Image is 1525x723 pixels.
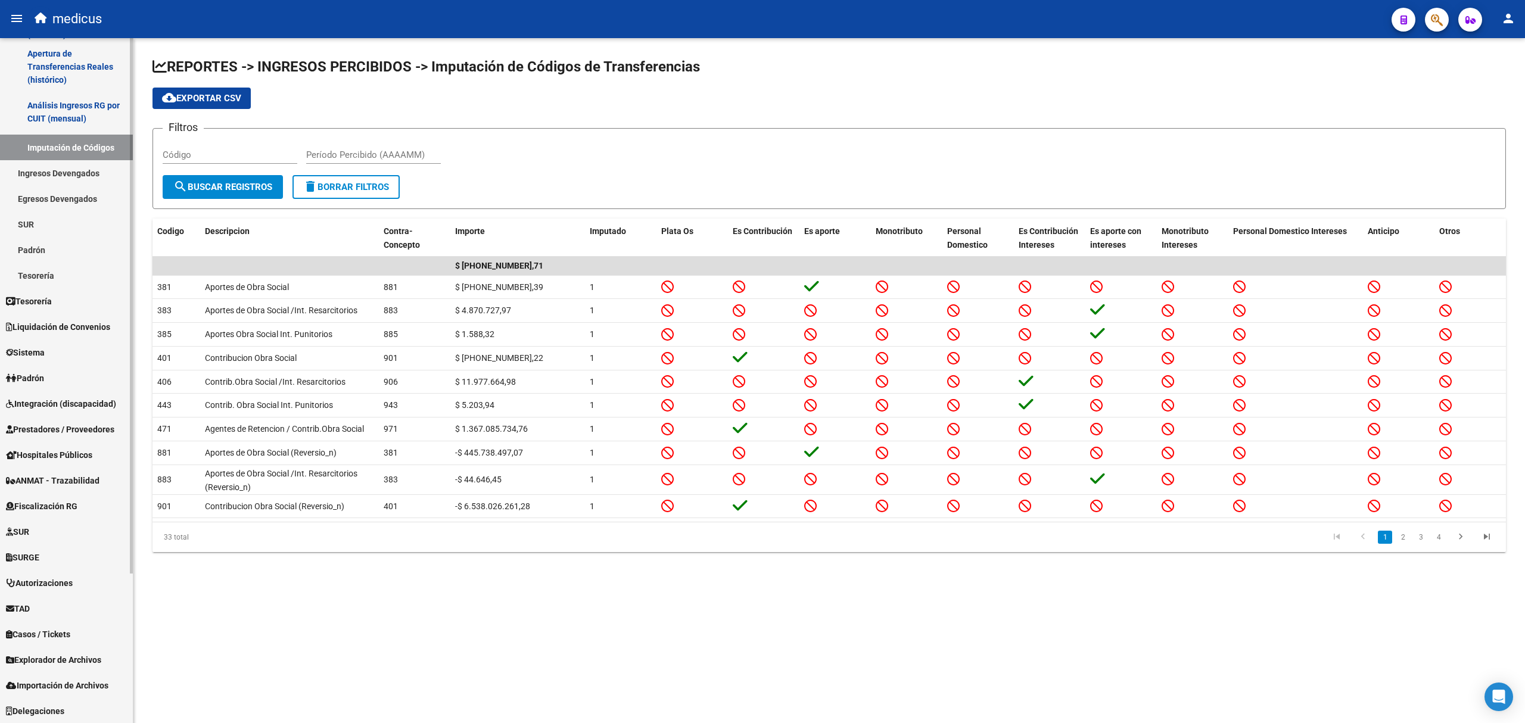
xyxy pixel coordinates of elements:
span: -$ 445.738.497,07 [455,448,523,457]
span: Contra-Concepto [384,226,420,250]
datatable-header-cell: Plata Os [656,219,728,258]
span: Integración (discapacidad) [6,397,116,410]
datatable-header-cell: Monotributo Intereses [1157,219,1228,258]
datatable-header-cell: Es Contribución [728,219,799,258]
div: Open Intercom Messenger [1484,683,1513,711]
span: Contrib. Obra Social Int. Punitorios [205,400,333,410]
span: Importe [455,226,485,236]
span: Monotributo [876,226,923,236]
span: SUR [6,525,29,538]
span: 381 [384,448,398,457]
span: Monotributo Intereses [1162,226,1209,250]
span: Padrón [6,372,44,385]
span: 1 [590,400,595,410]
span: $ 11.977.664,98 [455,377,516,387]
span: Sistema [6,346,45,359]
span: Personal Domestico [947,226,988,250]
span: 971 [384,424,398,434]
span: 901 [157,501,172,511]
a: go to last page [1476,531,1498,544]
span: Liquidación de Convenios [6,320,110,334]
span: Aportes Obra Social Int. Punitorios [205,329,332,339]
datatable-header-cell: Es aporte [799,219,871,258]
span: Personal Domestico Intereses [1233,226,1347,236]
span: $ 5.203,94 [455,400,494,410]
button: Buscar Registros [163,175,283,199]
datatable-header-cell: Descripcion [200,219,379,258]
span: Imputado [590,226,626,236]
span: Descripcion [205,226,250,236]
span: 406 [157,377,172,387]
a: go to first page [1325,531,1348,544]
span: 1 [590,475,595,484]
datatable-header-cell: Imputado [585,219,656,258]
span: 401 [157,353,172,363]
span: SURGE [6,551,39,564]
span: Tesorería [6,295,52,308]
a: 2 [1396,531,1410,544]
span: -$ 6.538.026.261,28 [455,501,530,511]
li: page 4 [1430,527,1448,547]
mat-icon: person [1501,11,1515,26]
span: Plata Os [661,226,693,236]
span: Contribucion Obra Social [205,353,297,363]
datatable-header-cell: Otros [1434,219,1506,258]
datatable-header-cell: Codigo [152,219,200,258]
span: 381 [157,282,172,292]
datatable-header-cell: Es Contribución Intereses [1014,219,1085,258]
span: Casos / Tickets [6,628,70,641]
span: Explorador de Archivos [6,653,101,666]
a: 3 [1414,531,1428,544]
mat-icon: search [173,179,188,194]
span: 883 [384,306,398,315]
span: $ 4.870.727,97 [455,306,511,315]
span: Exportar CSV [162,93,241,104]
span: Prestadores / Proveedores [6,423,114,436]
span: 906 [384,377,398,387]
span: 885 [384,329,398,339]
span: Buscar Registros [173,182,272,192]
span: Es aporte con intereses [1090,226,1141,250]
span: $ 54.849.402.299,71 [455,261,543,270]
span: 1 [590,448,595,457]
span: ANMAT - Trazabilidad [6,474,99,487]
span: Anticipo [1368,226,1399,236]
span: Borrar Filtros [303,182,389,192]
span: 383 [384,475,398,484]
span: Aportes de Obra Social /Int. Resarcitorios [205,306,357,315]
span: Importación de Archivos [6,679,108,692]
span: 883 [157,475,172,484]
button: Borrar Filtros [292,175,400,199]
mat-icon: cloud_download [162,91,176,105]
span: 1 [590,377,595,387]
a: 1 [1378,531,1392,544]
datatable-header-cell: Contra-Concepto [379,219,450,258]
datatable-header-cell: Monotributo [871,219,942,258]
span: Hospitales Públicos [6,448,92,462]
span: $ [PHONE_NUMBER],39 [455,282,543,292]
span: Es Contribución Intereses [1019,226,1078,250]
li: page 3 [1412,527,1430,547]
li: page 1 [1376,527,1394,547]
span: 383 [157,306,172,315]
span: Delegaciones [6,705,64,718]
span: 943 [384,400,398,410]
span: 385 [157,329,172,339]
span: Agentes de Retencion / Contrib.Obra Social [205,424,364,434]
datatable-header-cell: Anticipo [1363,219,1434,258]
div: 33 total [152,522,421,552]
span: Codigo [157,226,184,236]
span: 1 [590,353,595,363]
span: 881 [157,448,172,457]
span: 1 [590,282,595,292]
span: 881 [384,282,398,292]
a: 4 [1431,531,1446,544]
span: Autorizaciones [6,576,73,590]
span: 1 [590,501,595,511]
mat-icon: menu [10,11,24,26]
span: 1 [590,424,595,434]
span: Aportes de Obra Social [205,282,289,292]
span: Contrib.Obra Social /Int. Resarcitorios [205,377,346,387]
span: $ 1.588,32 [455,329,494,339]
span: $ [PHONE_NUMBER],22 [455,353,543,363]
